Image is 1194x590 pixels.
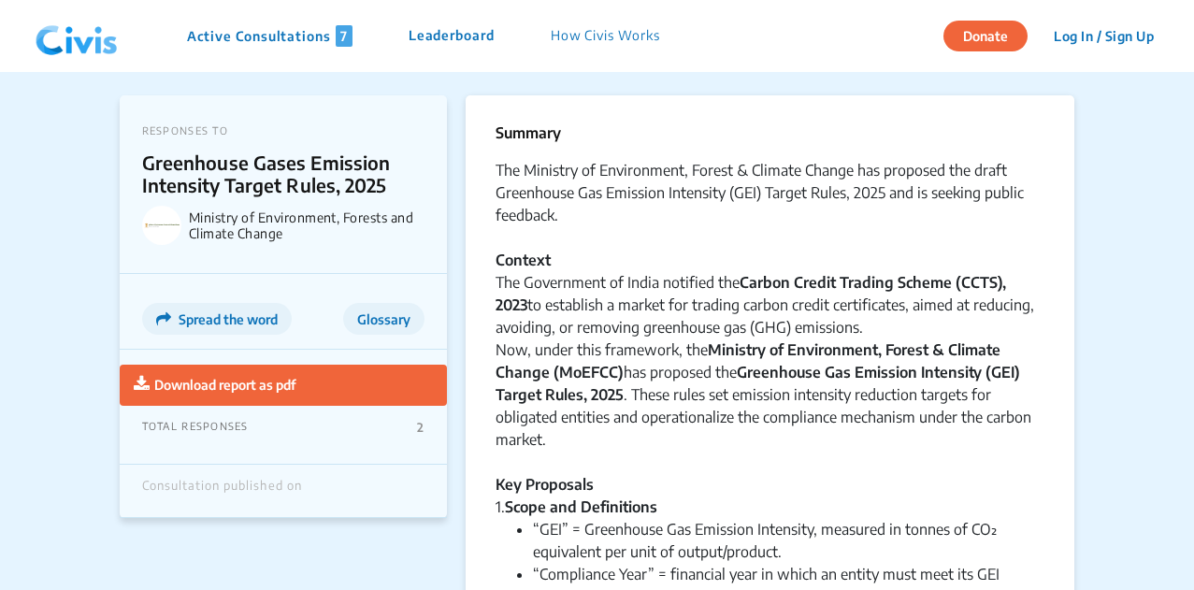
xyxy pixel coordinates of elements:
img: Ministry of Environment, Forests and Climate Change logo [142,206,181,245]
li: “GEI” = Greenhouse Gas Emission Intensity, measured in tonnes of CO₂ equivalent per unit of outpu... [533,518,1045,563]
button: Spread the word [142,303,292,335]
p: Leaderboard [409,25,495,47]
div: Consultation published on [142,479,302,503]
span: 7 [336,25,352,47]
p: Summary [496,122,1045,144]
strong: Key Proposals [496,475,594,494]
span: Glossary [357,311,410,327]
button: Donate [943,21,1028,51]
button: Log In / Sign Up [1042,22,1166,50]
strong: Ministry of Environment, Forest & Climate Change (MoEFCC) [496,340,1000,381]
img: navlogo.png [28,8,125,65]
p: 2 [417,420,424,435]
strong: Greenhouse Gas Emission Intensity (GEI) Target Rules, 2025 [496,363,1020,404]
p: Greenhouse Gases Emission Intensity Target Rules, 2025 [142,151,396,196]
button: Glossary [343,303,424,335]
a: Donate [943,25,1042,44]
p: Ministry of Environment, Forests and Climate Change [189,209,424,241]
button: Download report as pdf [120,365,447,406]
div: 1. [496,496,1045,518]
strong: Carbon Credit Trading Scheme (CCTS), 2023 [496,273,1006,314]
div: The Ministry of Environment, Forest & Climate Change has proposed the draft Greenhouse Gas Emissi... [496,159,1045,271]
div: The Government of India notified the to establish a market for trading carbon credit certificates... [496,271,1045,473]
p: Active Consultations [187,25,352,47]
p: How Civis Works [551,25,660,47]
p: TOTAL RESPONSES [142,420,249,435]
strong: Scope and Definitions [505,497,657,516]
span: Download report as pdf [154,377,295,393]
p: RESPONSES TO [142,124,424,137]
span: Spread the word [179,311,278,327]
